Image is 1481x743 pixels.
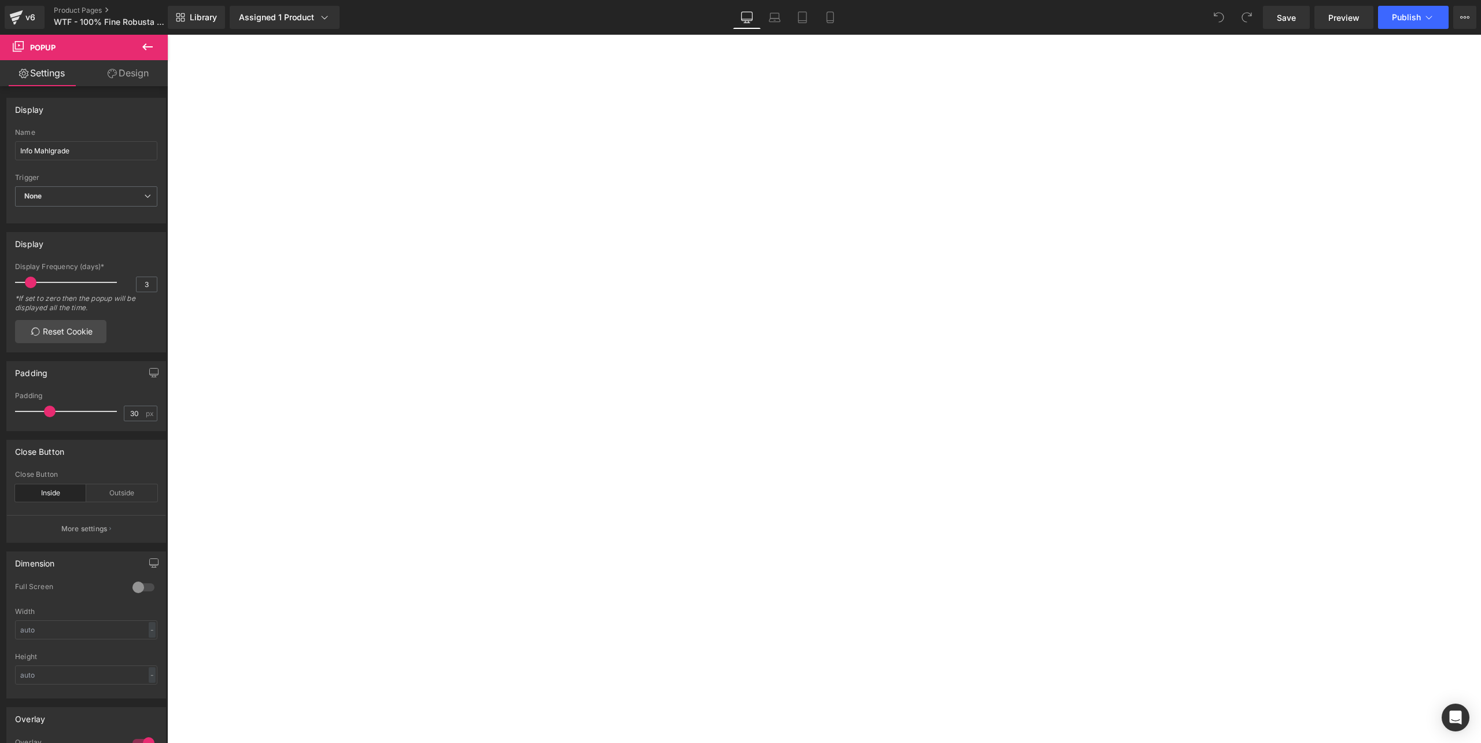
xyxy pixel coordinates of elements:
[168,6,225,29] a: New Library
[15,653,157,661] div: Height
[149,667,156,683] div: -
[86,60,170,86] a: Design
[15,98,43,115] div: Display
[1442,704,1469,731] div: Open Intercom Messenger
[1314,6,1373,29] a: Preview
[1235,6,1258,29] button: Redo
[15,582,121,594] div: Full Screen
[54,6,187,15] a: Product Pages
[1453,6,1476,29] button: More
[733,6,761,29] a: Desktop
[15,174,157,182] div: Trigger
[5,6,45,29] a: v6
[190,12,217,23] span: Library
[15,608,157,616] div: Width
[149,622,156,638] div: -
[15,552,55,568] div: Dimension
[789,6,816,29] a: Tablet
[1328,12,1360,24] span: Preview
[15,708,45,724] div: Overlay
[15,233,43,249] div: Display
[7,515,165,542] button: More settings
[15,392,157,400] div: Padding
[86,484,157,502] div: Outside
[54,17,165,27] span: WTF - 100% Fine Robusta Singel Estate Kaffeebohnen
[1392,13,1421,22] span: Publish
[23,10,38,25] div: v6
[30,43,56,52] span: Popup
[1277,12,1296,24] span: Save
[761,6,789,29] a: Laptop
[15,320,106,343] a: Reset Cookie
[15,665,157,685] input: auto
[61,524,108,534] p: More settings
[15,128,157,137] div: Name
[15,620,157,639] input: auto
[239,12,330,23] div: Assigned 1 Product
[15,484,86,502] div: Inside
[1207,6,1231,29] button: Undo
[816,6,844,29] a: Mobile
[15,294,157,320] div: *If set to zero then the popup will be displayed all the time.​
[15,470,157,479] div: Close Button
[15,263,157,271] div: Display Frequency (days)*
[24,192,42,200] b: None
[15,362,47,378] div: Padding
[15,440,64,457] div: Close Button
[146,410,156,417] span: px
[1378,6,1449,29] button: Publish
